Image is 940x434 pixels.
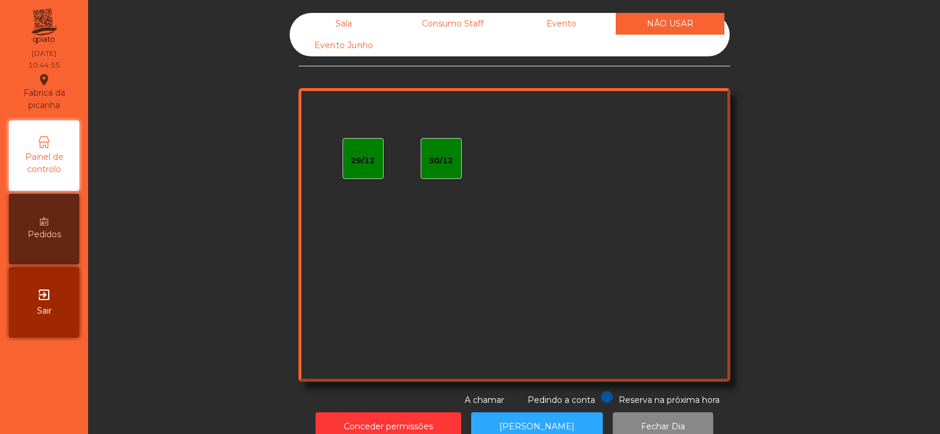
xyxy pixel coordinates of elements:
div: Fabrica da picanha [9,73,79,112]
i: location_on [37,73,51,87]
div: NÃO USAR [616,13,724,35]
div: Evento [507,13,616,35]
div: 30/12 [429,155,453,167]
div: [DATE] [32,48,56,59]
span: Reserva na próxima hora [619,395,720,405]
div: 29/12 [351,155,375,167]
div: Consumo Staff [398,13,507,35]
div: Sala [290,13,398,35]
span: Sair [37,305,52,317]
span: Pedindo a conta [528,395,595,405]
span: A chamar [465,395,504,405]
img: qpiato [29,6,58,47]
div: 10:44:55 [28,60,60,70]
i: exit_to_app [37,288,51,302]
span: Pedidos [28,228,61,241]
div: Evento Junho [290,35,398,56]
span: Painel de controlo [12,151,76,176]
